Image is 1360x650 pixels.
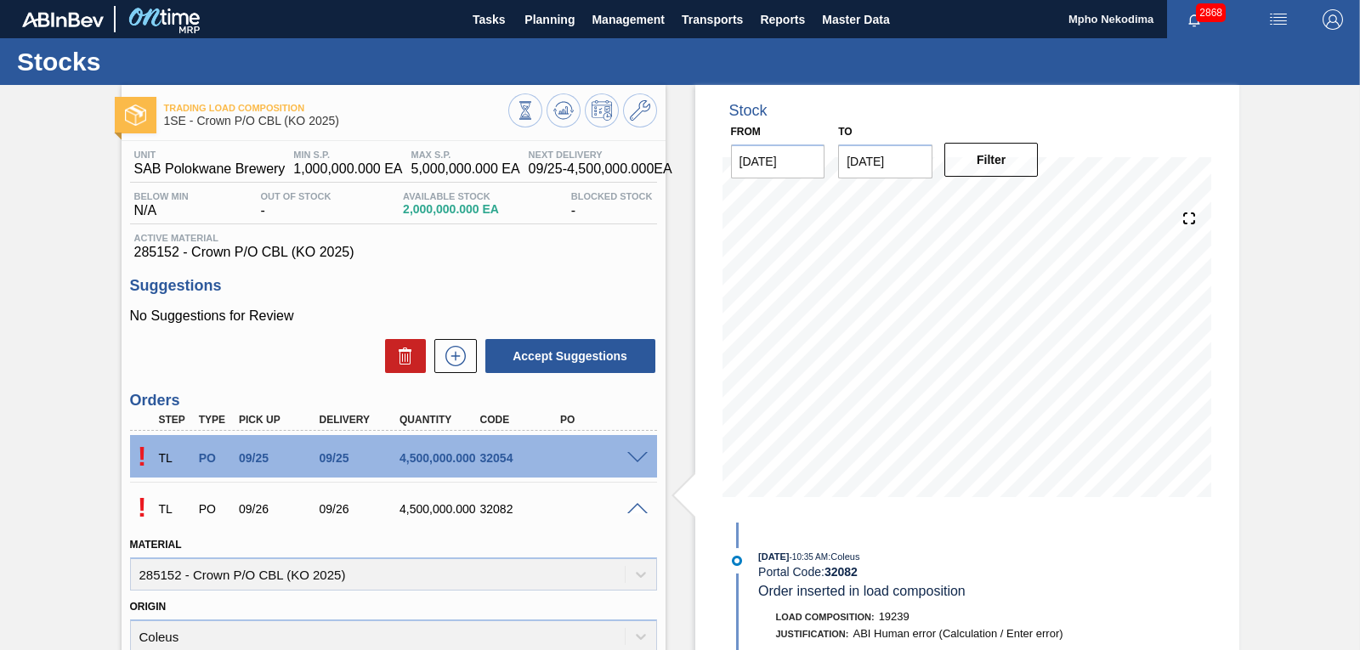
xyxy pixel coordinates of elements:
span: - 10:35 AM [790,552,829,562]
div: 09/25/2025 [315,451,404,465]
span: Justification: [776,629,849,639]
div: Purchase order [195,451,235,465]
label: to [838,126,852,138]
div: Delete Suggestions [377,339,426,373]
button: Notifications [1167,8,1221,31]
span: MIN S.P. [293,150,402,160]
span: [DATE] [758,551,789,562]
div: 09/26/2025 [235,502,323,516]
div: - [256,191,335,218]
div: Step [155,414,195,426]
span: Active Material [134,233,653,243]
span: Unit [134,150,286,160]
button: Go to Master Data / General [623,93,657,127]
label: Material [130,539,182,551]
button: Schedule Inventory [585,93,619,127]
span: Management [592,9,665,30]
div: 32082 [476,502,564,516]
p: Pending Acceptance [130,441,155,472]
span: Tasks [470,9,507,30]
div: Quantity [395,414,484,426]
span: 285152 - Crown P/O CBL (KO 2025) [134,245,653,260]
img: Logout [1323,9,1343,30]
div: - [567,191,657,218]
span: Out Of Stock [260,191,331,201]
span: MAX S.P. [411,150,519,160]
span: ABI Human error (Calculation / Enter error) [853,627,1062,640]
strong: 32082 [824,565,858,579]
div: 4,500,000.000 [395,502,484,516]
div: 09/25/2025 [235,451,323,465]
img: atual [732,556,742,566]
div: Purchase order [195,502,235,516]
span: Load Composition : [776,612,875,622]
span: 19239 [879,610,909,623]
span: : Coleus [828,551,859,562]
div: Delivery [315,414,404,426]
div: Trading Load Composition [155,439,195,477]
input: mm/dd/yyyy [838,144,932,178]
span: Available Stock [403,191,499,201]
h1: Stocks [17,52,319,71]
span: Reports [760,9,805,30]
span: 5,000,000.000 EA [411,161,519,177]
div: N/A [130,191,193,218]
button: Filter [944,143,1039,177]
p: TL [159,451,191,465]
div: Portal Code: [758,565,1162,579]
span: 09/25 - 4,500,000.000 EA [529,161,672,177]
span: 1,000,000.000 EA [293,161,402,177]
div: Code [476,414,564,426]
p: Pending Acceptance [130,492,155,523]
span: Trading Load Composition [164,103,508,113]
div: 4,500,000.000 [395,451,484,465]
span: Below Min [134,191,189,201]
span: Blocked Stock [571,191,653,201]
div: Pick up [235,414,323,426]
div: Type [195,414,235,426]
p: No Suggestions for Review [130,308,657,324]
span: Next Delivery [529,150,672,160]
h3: Orders [130,392,657,410]
h3: Suggestions [130,277,657,295]
label: From [731,126,761,138]
img: Ícone [125,105,146,126]
span: 2,000,000.000 EA [403,203,499,216]
label: Origin [130,601,167,613]
div: Stock [729,102,768,120]
div: 32054 [476,451,564,465]
span: 1SE - Crown P/O CBL (KO 2025) [164,115,508,127]
div: 09/26/2025 [315,502,404,516]
img: TNhmsLtSVTkK8tSr43FrP2fwEKptu5GPRR3wAAAABJRU5ErkJggg== [22,12,104,27]
span: Order inserted in load composition [758,584,966,598]
span: Master Data [822,9,889,30]
span: SAB Polokwane Brewery [134,161,286,177]
p: TL [159,502,191,516]
div: Trading Load Composition [155,490,195,528]
button: Stocks Overview [508,93,542,127]
img: userActions [1268,9,1289,30]
button: Accept Suggestions [485,339,655,373]
span: Transports [682,9,743,30]
button: Update Chart [547,93,581,127]
div: Accept Suggestions [477,337,657,375]
div: New suggestion [426,339,477,373]
input: mm/dd/yyyy [731,144,825,178]
div: PO [556,414,644,426]
span: Planning [524,9,575,30]
span: 2868 [1196,3,1226,22]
